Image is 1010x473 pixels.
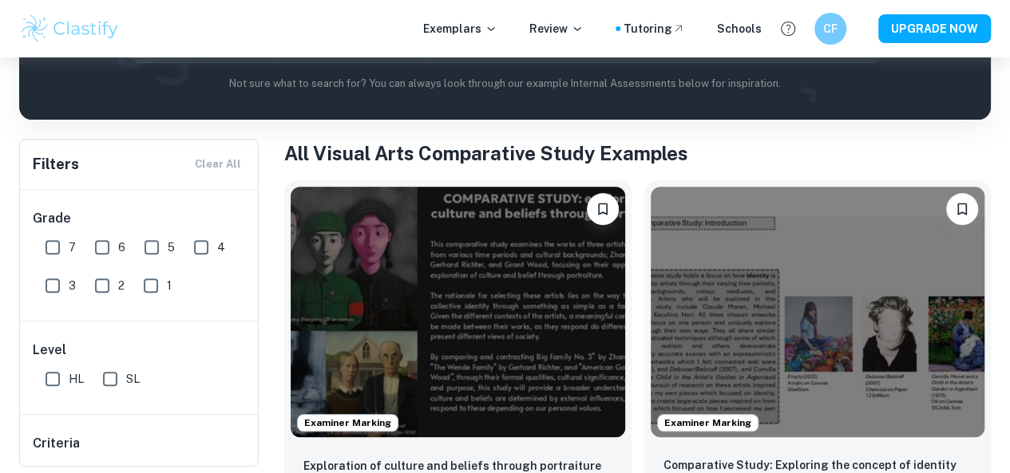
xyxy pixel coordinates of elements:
button: Help and Feedback [774,15,802,42]
span: 5 [168,238,175,256]
p: Review [529,20,584,37]
span: 1 [167,277,172,294]
a: Tutoring [624,20,685,37]
span: Examiner Marking [658,416,758,430]
span: 6 [118,238,125,256]
p: Exemplars [423,20,497,37]
span: SL [126,370,140,388]
h6: Criteria [33,434,80,453]
h6: Filters [33,153,79,175]
span: 3 [69,277,76,294]
span: HL [69,370,84,388]
button: UPGRADE NOW [878,14,991,43]
img: Visual Arts Comparative Study IA example thumbnail: Comparative Study: Exploring the concept [651,187,985,437]
span: 2 [118,277,125,294]
h1: All Visual Arts Comparative Study Examples [284,139,991,168]
h6: Level [33,341,247,360]
a: Schools [717,20,762,37]
h6: CF [822,20,840,37]
img: Visual Arts Comparative Study IA example thumbnail: Exploration of culture and beliefs throu [291,187,625,437]
button: CF [814,13,846,45]
span: 7 [69,238,76,256]
span: Examiner Marking [298,416,398,430]
img: Clastify logo [19,13,121,45]
h6: Grade [33,209,247,228]
button: Bookmark [946,193,978,225]
span: 4 [217,238,225,256]
button: Bookmark [587,193,619,225]
p: Not sure what to search for? You can always look through our example Internal Assessments below f... [32,76,978,92]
